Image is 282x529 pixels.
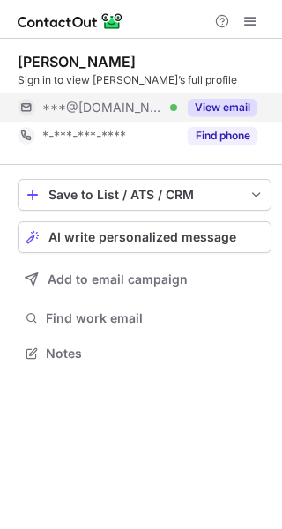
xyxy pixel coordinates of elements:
div: [PERSON_NAME] [18,53,136,71]
button: save-profile-one-click [18,179,271,211]
div: Save to List / ATS / CRM [48,188,241,202]
span: ***@[DOMAIN_NAME] [42,100,164,115]
span: Add to email campaign [48,272,188,287]
img: ContactOut v5.3.10 [18,11,123,32]
button: Add to email campaign [18,264,271,295]
button: Notes [18,341,271,366]
span: AI write personalized message [48,230,236,244]
span: Find work email [46,310,264,326]
button: Reveal Button [188,127,257,145]
span: Notes [46,346,264,361]
button: Find work email [18,306,271,331]
div: Sign in to view [PERSON_NAME]’s full profile [18,72,271,88]
button: Reveal Button [188,99,257,116]
button: AI write personalized message [18,221,271,253]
